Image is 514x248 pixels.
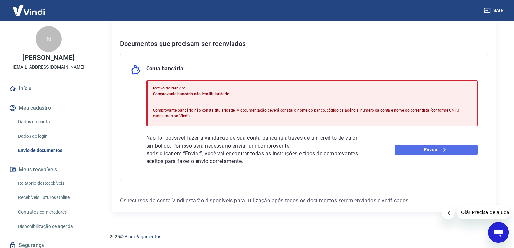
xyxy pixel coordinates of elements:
iframe: Mensagem da empresa [457,205,509,219]
p: [EMAIL_ADDRESS][DOMAIN_NAME] [13,64,84,71]
span: Olá! Precisa de ajuda? [4,5,54,10]
img: Vindi [8,0,50,20]
a: Vindi Pagamentos [125,234,161,239]
a: Dados de login [16,130,89,143]
iframe: Fechar mensagem [442,207,455,219]
a: Enviar [395,145,478,155]
a: Início [8,81,89,96]
p: Não foi possível fazer a validação de sua conta bancária através de um crédito de valor simbólico... [146,134,362,150]
button: Meus recebíveis [8,162,89,177]
a: Recebíveis Futuros Online [16,191,89,204]
a: Dados da conta [16,115,89,128]
p: Após clicar em “Enviar”, você vai encontrar todas as instruções e tipos de comprovantes aceitos p... [146,150,362,165]
iframe: Botão para abrir a janela de mensagens [488,222,509,243]
img: money_pork.0c50a358b6dafb15dddc3eea48f23780.svg [131,65,141,75]
a: Disponibilização de agenda [16,220,89,233]
p: Motivo do reenvio: [153,85,472,91]
h6: Documentos que precisam ser reenviados [120,39,488,49]
a: Envio de documentos [16,144,89,157]
button: Sair [483,5,506,17]
p: Conta bancária [146,65,184,75]
p: [PERSON_NAME] [22,54,74,61]
a: Contratos com credores [16,206,89,219]
p: Comprovante bancário não consta titularidade. A documentação deverá constar o nome do banco, códi... [153,107,472,119]
a: Relatório de Recebíveis [16,177,89,190]
div: N [36,26,62,52]
p: 2025 © [110,233,498,240]
p: Os recursos da conta Vindi estarão disponíveis para utilização após todos os documentos serem env... [120,197,488,205]
span: Comprovante bancário não tem titularidade [153,92,229,96]
button: Meu cadastro [8,101,89,115]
